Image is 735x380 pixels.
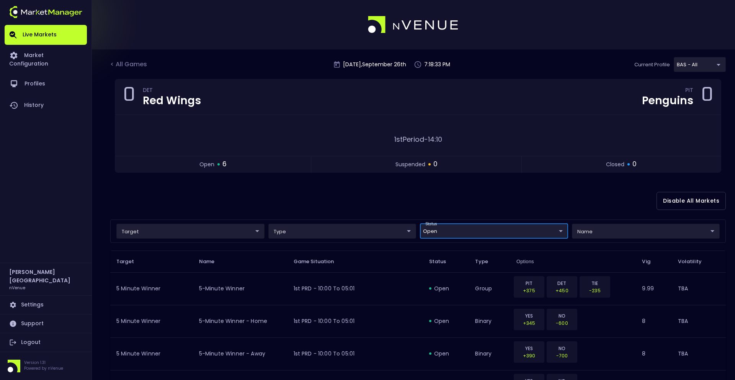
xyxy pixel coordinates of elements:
[685,88,693,94] div: PIT
[606,161,624,169] span: closed
[24,365,63,371] p: Powered by nVenue
[193,272,287,305] td: 5-Minute Winner
[5,360,87,372] div: Version 1.31Powered by nVenue
[475,258,498,265] span: Type
[519,312,539,319] p: YES
[110,60,149,70] div: < All Games
[519,352,539,359] p: +390
[143,88,201,94] div: DET
[268,224,416,239] div: target
[5,95,87,116] a: History
[5,296,87,314] a: Settings
[199,161,214,169] span: open
[519,319,539,327] p: +345
[424,61,450,69] p: 7:18:33 PM
[657,192,726,210] button: Disable All Markets
[519,287,539,294] p: +375
[287,272,423,305] td: 1st PRD - 10:00 to 05:01
[672,272,726,305] td: TBA
[9,285,25,290] h3: nVenue
[433,159,438,169] span: 0
[116,258,144,265] span: Target
[552,352,572,359] p: -700
[519,345,539,352] p: YES
[634,61,670,69] p: Current Profile
[701,85,713,108] div: 0
[294,258,344,265] span: Game Situation
[9,6,82,18] img: logo
[287,337,423,370] td: 1st PRD - 10:00 to 05:01
[429,258,456,265] span: Status
[552,345,572,352] p: NO
[429,350,463,357] div: open
[636,272,671,305] td: 9.99
[428,134,442,144] span: 14:10
[424,134,428,144] span: -
[552,319,572,327] p: -600
[469,305,510,337] td: binary
[9,268,82,285] h2: [PERSON_NAME] [GEOGRAPHIC_DATA]
[572,224,720,239] div: target
[5,73,87,95] a: Profiles
[510,251,636,272] th: Options
[469,272,510,305] td: group
[199,258,225,265] span: Name
[5,25,87,45] a: Live Markets
[429,317,463,325] div: open
[552,287,572,294] p: +450
[425,221,437,227] label: status
[642,258,660,265] span: Vig
[123,85,135,108] div: 0
[24,360,63,365] p: Version 1.31
[394,134,424,144] span: 1st Period
[552,280,572,287] p: DET
[222,159,227,169] span: 6
[5,333,87,352] a: Logout
[678,258,712,265] span: Volatility
[395,161,425,169] span: suspended
[672,305,726,337] td: TBA
[5,314,87,333] a: Support
[672,337,726,370] td: TBA
[5,45,87,73] a: Market Configuration
[193,337,287,370] td: 5-Minute Winner - Away
[429,285,463,292] div: open
[368,16,459,34] img: logo
[519,280,539,287] p: PIT
[110,337,193,370] td: 5 Minute Winner
[585,287,605,294] p: -235
[110,272,193,305] td: 5 Minute Winner
[552,312,572,319] p: NO
[585,280,605,287] p: TIE
[143,95,201,106] div: Red Wings
[674,57,726,72] div: target
[636,337,671,370] td: 8
[110,305,193,337] td: 5 Minute Winner
[343,61,406,69] p: [DATE] , September 26 th
[642,95,693,106] div: Penguins
[469,337,510,370] td: binary
[287,305,423,337] td: 1st PRD - 10:00 to 05:01
[636,305,671,337] td: 8
[420,224,568,239] div: target
[116,224,265,239] div: target
[193,305,287,337] td: 5-Minute Winner - Home
[632,159,637,169] span: 0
